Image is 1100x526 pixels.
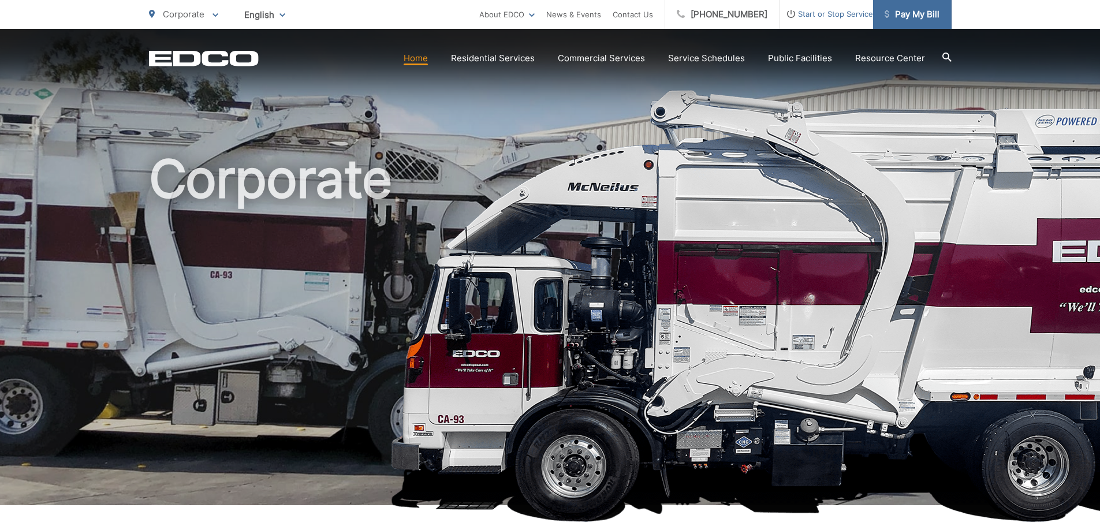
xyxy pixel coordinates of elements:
a: Public Facilities [768,51,832,65]
a: EDCD logo. Return to the homepage. [149,50,259,66]
h1: Corporate [149,150,952,516]
span: Corporate [163,9,204,20]
a: Residential Services [451,51,535,65]
a: Service Schedules [668,51,745,65]
a: Resource Center [855,51,925,65]
a: News & Events [546,8,601,21]
span: English [236,5,294,25]
a: Contact Us [613,8,653,21]
a: About EDCO [479,8,535,21]
a: Commercial Services [558,51,645,65]
a: Home [404,51,428,65]
span: Pay My Bill [885,8,939,21]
